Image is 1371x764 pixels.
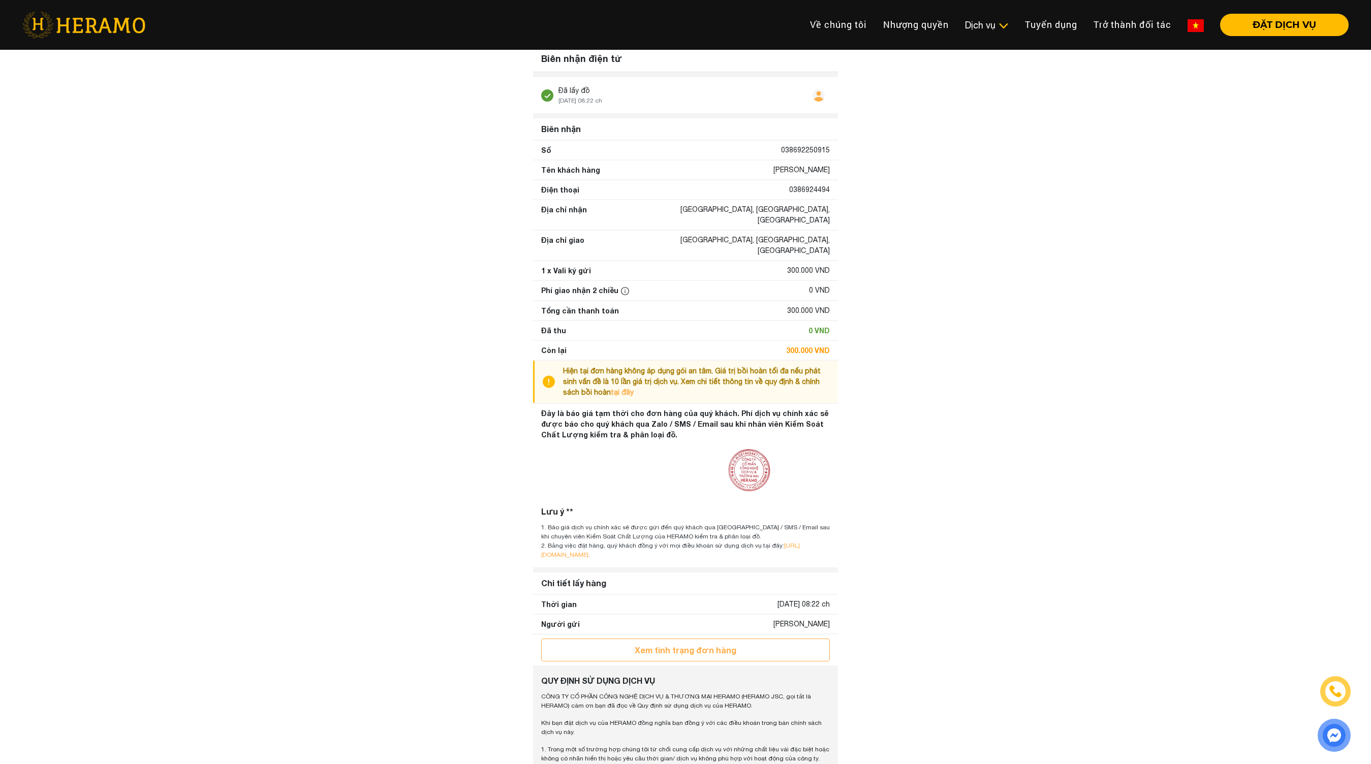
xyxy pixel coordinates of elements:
div: 0386924494 [789,184,830,195]
div: Phí giao nhận 2 chiều [541,285,632,296]
div: Đã thu [541,325,566,336]
div: Biên nhận điện tử [533,46,838,72]
div: [GEOGRAPHIC_DATA], [GEOGRAPHIC_DATA], [GEOGRAPHIC_DATA] [628,204,830,226]
div: Tên khách hàng [541,165,600,175]
a: Về chúng tôi [802,14,875,36]
div: Người gửi [541,619,580,629]
div: 0 VND [808,325,830,336]
div: Dịch vụ [965,18,1009,32]
div: 300.000 VND [787,265,830,276]
div: [PERSON_NAME] [773,165,830,175]
img: vn-flag.png [1188,19,1204,32]
div: Địa chỉ nhận [541,204,587,226]
div: 300.000 VND [787,305,830,316]
div: [PERSON_NAME] [773,619,830,629]
img: stick.svg [541,89,553,102]
p: 1. Trong một số trường hợp chúng tôi từ chối cung cấp dịch vụ với những chất liệu vải đặc biệt ho... [541,745,830,763]
button: ĐẶT DỊCH VỤ [1220,14,1349,36]
div: Chi tiết lấy hàng [537,573,834,593]
div: 1. Báo giá dịch vụ chính xác sẽ được gửi đến quý khách qua [GEOGRAPHIC_DATA] / SMS / Email sau kh... [541,523,830,541]
div: Số [541,145,551,155]
img: info [621,287,629,295]
div: Còn lại [541,345,567,356]
a: tại đây [611,388,634,396]
div: Điện thoại [541,184,579,195]
div: Biên nhận [537,119,834,139]
div: Đã lấy đồ [558,85,602,96]
span: [DATE] 08:22 ch [558,97,602,104]
img: seals.png [722,444,775,497]
div: 2. Bằng việc đặt hàng, quý khách đồng ý với mọi điều khoản sử dụng dịch vụ tại đây: . [541,541,830,559]
a: phone-icon [1322,678,1349,705]
p: CÔNG TY CỔ PHẦN CÔNG NGHỆ DỊCH VỤ & THƯƠNG MẠI HERAMO (HERAMO JSC, gọi tắt là HERAMO) cảm ơn bạn ... [541,692,830,710]
a: Nhượng quyền [875,14,957,36]
a: ĐẶT DỊCH VỤ [1212,20,1349,29]
div: 0 VND [809,285,830,296]
a: Trở thành đối tác [1085,14,1179,36]
img: info [543,366,563,398]
div: 038692250915 [781,145,830,155]
img: subToggleIcon [998,21,1009,31]
button: Xem tình trạng đơn hàng [541,639,830,661]
p: Khi bạn đặt dịch vụ của HERAMO đồng nghĩa bạn đồng ý với các điều khoản trong bản chính sách dịch... [541,718,830,737]
div: Địa chỉ giao [541,235,584,256]
div: Thời gian [541,599,577,610]
div: [DATE] 08:22 ch [777,599,830,610]
div: [GEOGRAPHIC_DATA], [GEOGRAPHIC_DATA], [GEOGRAPHIC_DATA] [628,235,830,256]
a: Tuyển dụng [1017,14,1085,36]
img: user.svg [813,89,825,102]
div: QUY ĐỊNH SỬ DỤNG DỊCH VỤ [541,675,830,687]
span: Hiện tại đơn hàng không áp dụng gói an tâm. Giá trị bồi hoàn tối đa nếu phát sinh vấn đề là 10 lầ... [563,367,821,396]
img: heramo-logo.png [22,12,145,38]
img: phone-icon [1330,686,1341,697]
div: 1 x Vali ký gửi [541,265,591,276]
div: Đây là báo giá tạm thời cho đơn hàng của quý khách. Phí dịch vụ chính xác sẽ được báo cho quý khá... [541,408,830,440]
div: Tổng cần thanh toán [541,305,619,316]
div: 300.000 VND [786,345,830,356]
